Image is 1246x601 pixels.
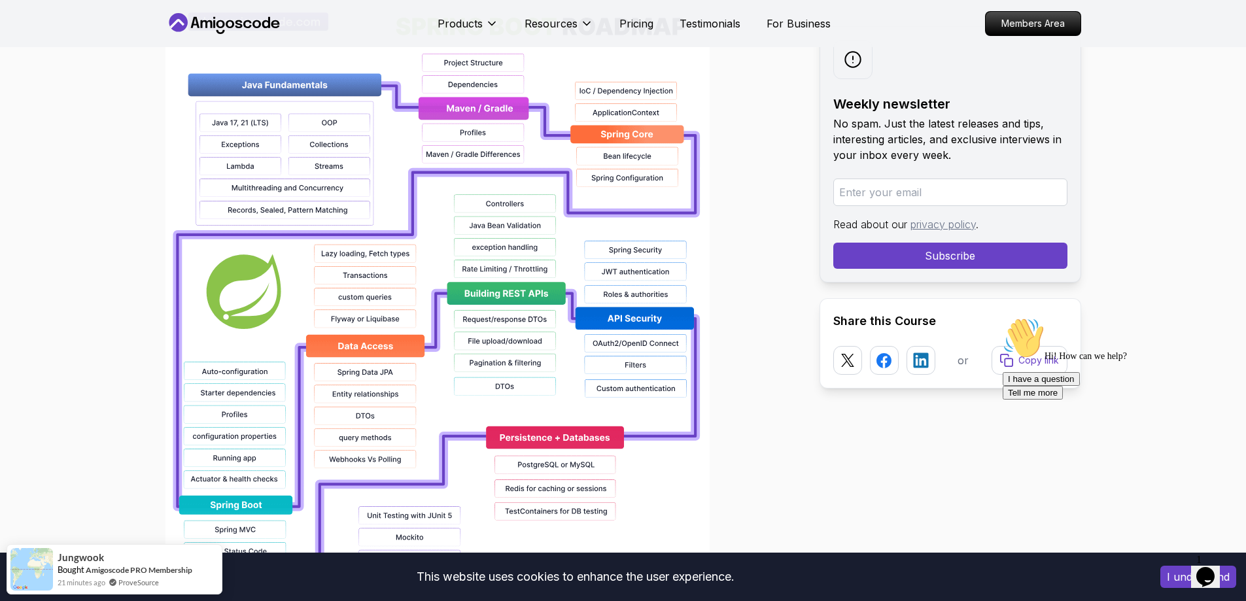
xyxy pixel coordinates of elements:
div: 👋Hi! How can we help?I have a questionTell me more [5,5,241,88]
iframe: chat widget [1191,549,1233,588]
h2: Weekly newsletter [833,95,1067,113]
img: provesource social proof notification image [10,548,53,591]
button: Tell me more [5,74,65,88]
a: Members Area [985,11,1081,36]
span: jungwook [58,552,104,563]
p: Members Area [986,12,1081,35]
p: Products [438,16,483,31]
p: or [958,352,969,368]
a: privacy policy [910,218,976,231]
img: :wave: [5,5,47,47]
p: No spam. Just the latest releases and tips, interesting articles, and exclusive interviews in you... [833,116,1067,163]
a: Pricing [619,16,653,31]
h2: Share this Course [833,312,1067,330]
iframe: chat widget [997,312,1233,542]
a: Testimonials [680,16,740,31]
p: Resources [525,16,578,31]
a: Amigoscode PRO Membership [86,565,192,575]
input: Enter your email [833,179,1067,206]
button: Products [438,16,498,42]
button: I have a question [5,60,82,74]
button: Copy link [992,346,1067,375]
div: This website uses cookies to enhance the user experience. [10,562,1141,591]
button: Accept cookies [1160,566,1236,588]
span: Hi! How can we help? [5,39,130,49]
button: Subscribe [833,243,1067,269]
p: Read about our . [833,216,1067,232]
a: For Business [767,16,831,31]
span: Bought [58,564,84,575]
a: ProveSource [118,577,159,588]
span: 21 minutes ago [58,577,105,588]
button: Resources [525,16,593,42]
